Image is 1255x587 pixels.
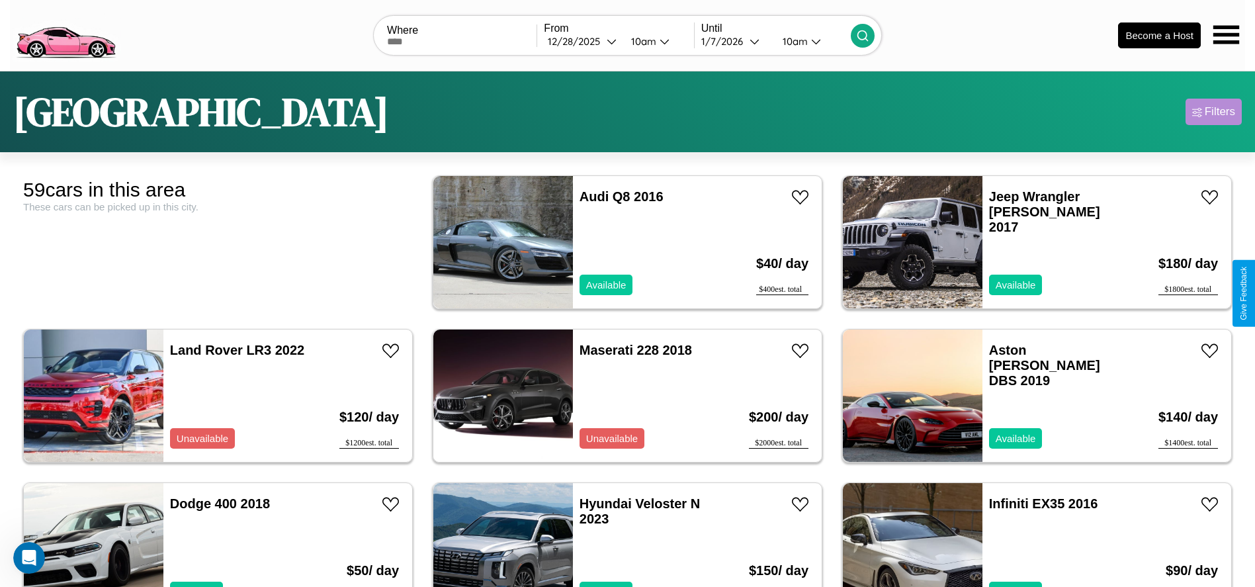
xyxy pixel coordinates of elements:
[170,343,304,357] a: Land Rover LR3 2022
[548,35,607,48] div: 12 / 28 / 2025
[1205,105,1235,118] div: Filters
[387,24,537,36] label: Where
[586,276,627,294] p: Available
[776,35,811,48] div: 10am
[625,35,660,48] div: 10am
[756,243,808,285] h3: $ 40 / day
[701,23,851,34] label: Until
[749,438,808,449] div: $ 2000 est. total
[544,34,621,48] button: 12/28/2025
[1186,99,1242,125] button: Filters
[23,201,413,212] div: These cars can be picked up in this city.
[756,285,808,295] div: $ 400 est. total
[1158,285,1218,295] div: $ 1800 est. total
[1158,243,1218,285] h3: $ 180 / day
[1158,438,1218,449] div: $ 1400 est. total
[13,85,389,139] h1: [GEOGRAPHIC_DATA]
[544,23,693,34] label: From
[13,542,45,574] iframe: Intercom live chat
[996,276,1036,294] p: Available
[580,496,700,526] a: Hyundai Veloster N 2023
[339,438,399,449] div: $ 1200 est. total
[989,189,1100,234] a: Jeep Wrangler [PERSON_NAME] 2017
[621,34,693,48] button: 10am
[1239,267,1248,320] div: Give Feedback
[177,429,228,447] p: Unavailable
[580,189,664,204] a: Audi Q8 2016
[1118,23,1201,48] button: Become a Host
[989,343,1100,388] a: Aston [PERSON_NAME] DBS 2019
[10,7,121,62] img: logo
[989,496,1098,511] a: Infiniti EX35 2016
[23,179,413,201] div: 59 cars in this area
[1158,396,1218,438] h3: $ 140 / day
[749,396,808,438] h3: $ 200 / day
[339,396,399,438] h3: $ 120 / day
[772,34,851,48] button: 10am
[586,429,638,447] p: Unavailable
[580,343,692,357] a: Maserati 228 2018
[701,35,750,48] div: 1 / 7 / 2026
[170,496,270,511] a: Dodge 400 2018
[996,429,1036,447] p: Available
